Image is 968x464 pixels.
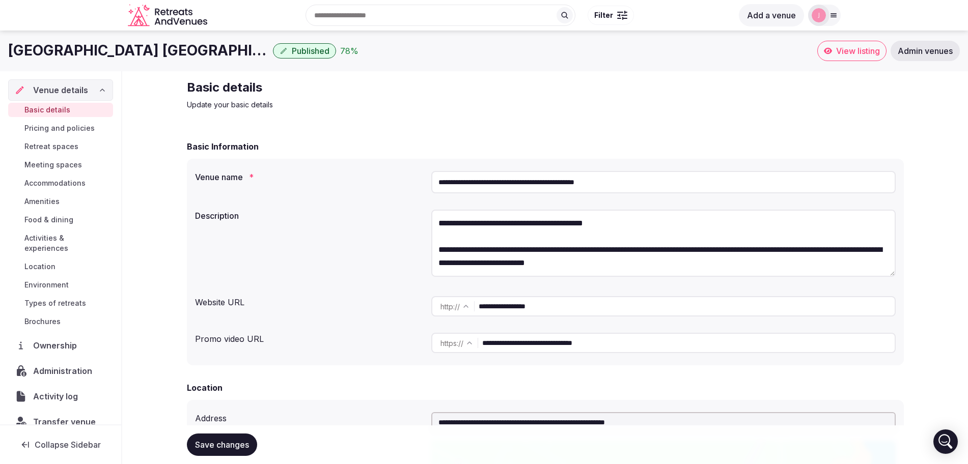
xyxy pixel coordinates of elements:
[187,79,529,96] h2: Basic details
[33,365,96,377] span: Administration
[24,215,73,225] span: Food & dining
[836,46,880,56] span: View listing
[8,335,113,356] a: Ownership
[817,41,887,61] a: View listing
[187,100,529,110] p: Update your basic details
[128,4,209,27] a: Visit the homepage
[8,360,113,382] a: Administration
[24,298,86,308] span: Types of retreats
[24,262,56,272] span: Location
[8,296,113,310] a: Types of retreats
[187,433,257,456] button: Save changes
[187,140,259,153] h2: Basic Information
[8,194,113,209] a: Amenities
[8,139,113,154] a: Retreat spaces
[8,41,269,61] h1: [GEOGRAPHIC_DATA] [GEOGRAPHIC_DATA]
[33,84,88,96] span: Venue details
[24,123,95,133] span: Pricing and policies
[24,280,69,290] span: Environment
[24,141,78,152] span: Retreat spaces
[898,46,953,56] span: Admin venues
[187,382,223,394] h2: Location
[8,176,113,190] a: Accommodations
[739,4,804,26] button: Add a venue
[8,158,113,172] a: Meeting spaces
[891,41,960,61] a: Admin venues
[24,160,82,170] span: Meeting spaces
[8,259,113,274] a: Location
[35,440,101,450] span: Collapse Sidebar
[8,103,113,117] a: Basic details
[8,314,113,329] a: Brochures
[8,231,113,255] a: Activities & experiences
[588,6,634,25] button: Filter
[195,408,423,424] div: Address
[340,45,358,57] div: 78 %
[33,390,82,402] span: Activity log
[8,213,113,227] a: Food & dining
[8,433,113,456] button: Collapse Sidebar
[24,105,70,115] span: Basic details
[292,46,329,56] span: Published
[128,4,209,27] svg: Retreats and Venues company logo
[195,212,423,220] label: Description
[195,329,423,345] div: Promo video URL
[812,8,826,22] img: jen-7867
[8,121,113,135] a: Pricing and policies
[933,429,958,454] div: Open Intercom Messenger
[33,339,81,352] span: Ownership
[340,45,358,57] button: 78%
[33,416,96,428] span: Transfer venue
[8,386,113,407] a: Activity log
[24,196,60,207] span: Amenities
[24,316,61,327] span: Brochures
[195,292,423,308] div: Website URL
[273,43,336,59] button: Published
[739,10,804,20] a: Add a venue
[195,173,423,181] label: Venue name
[8,411,113,432] button: Transfer venue
[594,10,613,20] span: Filter
[24,233,109,253] span: Activities & experiences
[195,440,249,450] span: Save changes
[24,178,86,188] span: Accommodations
[8,278,113,292] a: Environment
